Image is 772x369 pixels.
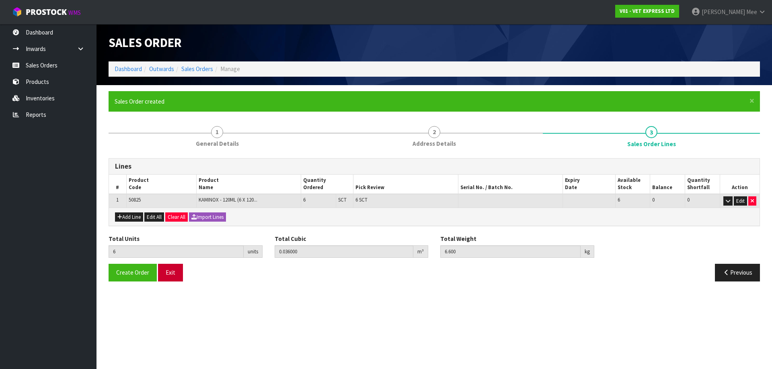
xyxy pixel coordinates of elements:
span: ProStock [26,7,67,17]
a: Sales Orders [181,65,213,73]
label: Total Units [109,234,140,243]
span: 0 [687,196,690,203]
button: Create Order [109,264,157,281]
a: Outwards [149,65,174,73]
span: Mee [746,8,757,16]
button: Previous [715,264,760,281]
span: Sales Order Lines [627,140,676,148]
label: Total Weight [440,234,476,243]
div: units [244,245,263,258]
span: KAMINOX - 120ML (6 X 120... [199,196,257,203]
span: Sales Order [109,35,182,50]
button: Clear All [165,212,188,222]
button: Exit [158,264,183,281]
a: Dashboard [115,65,142,73]
button: Import Lines [189,212,226,222]
input: Total Weight [440,245,581,258]
th: Product Name [196,175,301,194]
span: 6 [618,196,620,203]
span: × [749,95,754,106]
span: SCT [338,196,347,203]
th: Quantity Shortfall [685,175,720,194]
th: Action [720,175,760,194]
button: Edit All [144,212,164,222]
span: General Details [196,139,239,148]
div: m³ [413,245,428,258]
button: Edit [734,196,747,206]
th: Balance [650,175,685,194]
span: [PERSON_NAME] [702,8,745,16]
input: Total Cubic [275,245,414,258]
th: # [109,175,126,194]
span: 1 [211,126,223,138]
strong: V01 - VET EXPRESS LTD [620,8,675,14]
th: Expiry Date [563,175,615,194]
input: Total Units [109,245,244,258]
h3: Lines [115,163,754,170]
span: Sales Order created [115,98,164,105]
span: 0 [652,196,655,203]
th: Product Code [126,175,196,194]
th: Pick Review [353,175,458,194]
span: Address Details [413,139,456,148]
div: kg [581,245,594,258]
span: Create Order [116,269,149,276]
span: 6 [303,196,306,203]
span: 50825 [129,196,141,203]
span: 1 [116,196,119,203]
span: 2 [428,126,440,138]
button: Add Line [115,212,143,222]
span: 6 SCT [355,196,368,203]
img: cube-alt.png [12,7,22,17]
th: Serial No. / Batch No. [458,175,563,194]
small: WMS [68,9,81,16]
th: Available Stock [615,175,650,194]
span: 3 [645,126,657,138]
span: Sales Order Lines [109,152,760,287]
span: Manage [220,65,240,73]
label: Total Cubic [275,234,306,243]
th: Quantity Ordered [301,175,353,194]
